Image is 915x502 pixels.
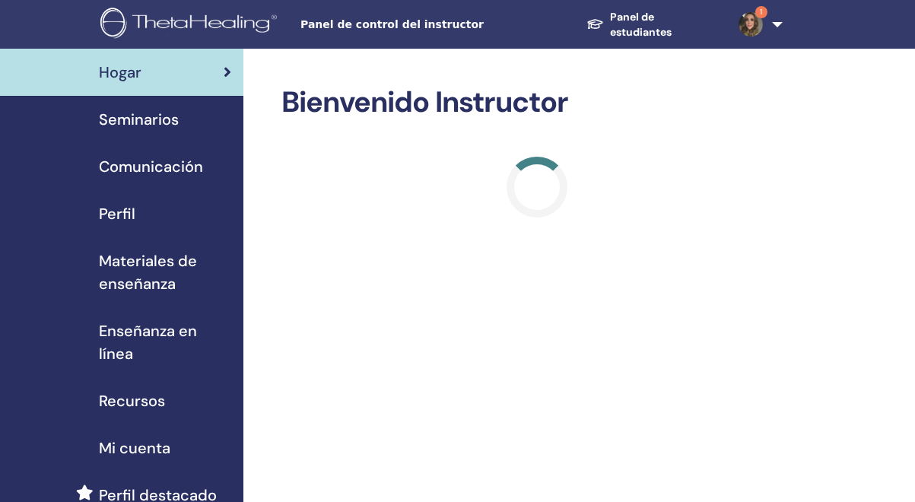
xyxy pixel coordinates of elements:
font: Recursos [99,391,165,411]
font: Enseñanza en línea [99,321,197,364]
font: Panel de estudiantes [610,11,672,39]
font: Mi cuenta [99,438,170,458]
font: Perfil [99,204,135,224]
img: default.jpg [739,12,763,37]
font: Materiales de enseñanza [99,251,197,294]
font: Comunicación [99,157,203,176]
font: Bienvenido Instructor [281,83,568,121]
font: 1 [760,7,762,17]
font: Panel de control del instructor [300,18,484,30]
a: Panel de estudiantes [574,2,726,46]
img: graduation-cap-white.svg [586,17,604,30]
font: Seminarios [99,110,179,129]
img: logo.png [100,8,282,42]
font: Hogar [99,62,141,82]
